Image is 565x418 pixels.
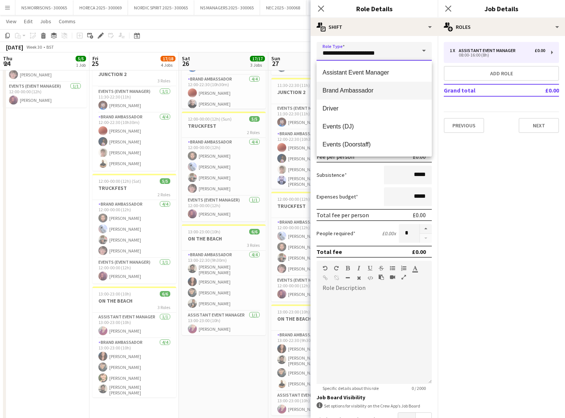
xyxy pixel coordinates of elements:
[270,59,280,68] span: 27
[438,4,565,13] h3: Job Details
[92,174,176,284] app-job-card: 12:00-00:00 (12h) (Sat)5/5TRUCKFEST2 RolesBrand Ambassador4/412:00-00:00 (12h)[PERSON_NAME][PERSO...
[277,309,310,315] span: 13:00-23:00 (10h)
[390,274,395,280] button: Insert video
[271,391,355,417] app-card-role: Assistant Event Manager1/113:00-23:00 (10h)[PERSON_NAME]
[345,265,350,271] button: Bold
[311,18,438,36] div: Shift
[367,275,373,281] button: HTML Code
[160,291,170,297] span: 6/6
[37,16,54,26] a: Jobs
[92,297,176,304] h3: ON THE BEACH
[76,62,86,68] div: 1 Job
[181,59,190,68] span: 26
[317,385,385,391] span: Specific details about this role
[247,242,260,248] span: 3 Roles
[92,55,98,62] span: Fri
[128,0,194,15] button: NORDIC SPIRIT 2025 - 300065
[444,118,484,133] button: Previous
[76,56,86,61] span: 5/5
[413,211,426,219] div: £0.00
[250,56,265,61] span: 17/17
[323,105,426,112] span: Driver
[158,78,170,84] span: 3 Roles
[92,185,176,191] h3: TRUCKFEST
[182,138,266,196] app-card-role: Brand Ambassador4/412:00-00:00 (12h)[PERSON_NAME][PERSON_NAME][PERSON_NAME][PERSON_NAME]
[92,113,176,171] app-card-role: Brand Ambassador4/412:00-22:30 (10h30m)[PERSON_NAME][PERSON_NAME][PERSON_NAME][PERSON_NAME]
[277,82,310,88] span: 11:30-22:30 (11h)
[382,230,396,237] div: £0.00 x
[6,43,23,51] div: [DATE]
[444,84,523,96] td: Grand total
[40,18,51,25] span: Jobs
[317,172,347,178] label: Subsistence
[182,251,266,311] app-card-role: Brand Ambassador4/413:00-22:30 (9h30m)[PERSON_NAME] [PERSON_NAME][PERSON_NAME][PERSON_NAME][PERSO...
[21,16,36,26] a: Edit
[367,265,373,271] button: Underline
[260,0,306,15] button: NEC 2025 - 300068
[271,130,355,201] app-card-role: Brand Ambassador5/512:00-22:30 (10h30m)[PERSON_NAME][PERSON_NAME][PERSON_NAME][PERSON_NAME] Ul [P...
[323,123,426,130] span: Events (DJ)
[2,59,12,68] span: 24
[3,82,87,107] app-card-role: Events (Event Manager)1/112:00-00:00 (12h)[PERSON_NAME]
[98,291,131,297] span: 13:00-23:00 (10h)
[412,248,426,255] div: £0.00
[271,276,355,302] app-card-role: Events (Event Manager)1/112:00-00:00 (12h)[PERSON_NAME]
[161,56,175,61] span: 17/18
[158,305,170,310] span: 3 Roles
[306,0,360,15] button: INDIGO 2025 - 300070
[92,60,176,171] app-job-card: 11:30-22:30 (11h)6/6JUNCTION 23 RolesAssistant Event Manager1/111:30-22:30 (11h)[PERSON_NAME]Even...
[161,62,175,68] div: 4 Jobs
[271,192,355,302] app-job-card: 12:00-00:00 (12h) (Mon)5/5TRUCKFEST2 RolesBrand Ambassador4/412:00-00:00 (12h)[PERSON_NAME][PERSO...
[249,116,260,122] span: 5/5
[271,104,355,130] app-card-role: Events (Event Manager)1/111:30-22:30 (11h)[PERSON_NAME]
[535,48,545,53] div: £0.00
[182,224,266,335] app-job-card: 13:00-23:00 (10h)6/6ON THE BEACH3 RolesBrand Ambassador4/413:00-22:30 (9h30m)[PERSON_NAME] [PERSO...
[379,274,384,280] button: Paste as plain text
[3,55,12,62] span: Thu
[450,53,545,57] div: 08:00-16:00 (8h)
[194,0,260,15] button: NS MANAGERS 2025 - 300065
[323,87,426,94] span: Brand Ambassador
[158,192,170,197] span: 2 Roles
[317,193,358,200] label: Expenses budget
[92,338,176,399] app-card-role: Brand Ambassador4/413:00-23:00 (10h)[PERSON_NAME][PERSON_NAME][PERSON_NAME][PERSON_NAME] [PERSON_...
[271,78,355,189] app-job-card: 11:30-22:30 (11h)6/6JUNCTION 22 RolesEvents (Event Manager)1/111:30-22:30 (11h)[PERSON_NAME]Brand...
[271,218,355,276] app-card-role: Brand Ambassador4/412:00-00:00 (12h)[PERSON_NAME][PERSON_NAME][PERSON_NAME][PERSON_NAME]
[182,196,266,221] app-card-role: Events (Event Manager)1/112:00-00:00 (12h)[PERSON_NAME]
[406,385,432,391] span: 0 / 2000
[271,305,355,415] app-job-card: 13:00-23:00 (10h)6/6ON THE BEACH3 RolesBrand Ambassador4/413:00-22:30 (9h30m)[PERSON_NAME][PERSON...
[160,178,170,184] span: 5/5
[92,258,176,284] app-card-role: Events (Event Manager)1/112:00-00:00 (12h)[PERSON_NAME]
[317,153,354,160] div: Fee per person
[438,18,565,36] div: Roles
[277,196,322,202] span: 12:00-00:00 (12h) (Mon)
[182,75,266,133] app-card-role: Brand Ambassador4/412:00-22:30 (10h30m)[PERSON_NAME][PERSON_NAME]
[25,44,43,50] span: Week 30
[412,265,418,271] button: Text Color
[271,203,355,209] h3: TRUCKFEST
[182,311,266,336] app-card-role: Assistant Event Manager1/113:00-23:00 (10h)[PERSON_NAME]
[6,18,16,25] span: View
[317,211,369,219] div: Total fee per person
[323,265,328,271] button: Undo
[24,18,33,25] span: Edit
[92,87,176,113] app-card-role: Events (Event Manager)1/111:30-22:30 (11h)[PERSON_NAME]
[334,265,339,271] button: Redo
[444,66,559,81] button: Add role
[317,394,432,401] h3: Job Board Visibility
[317,402,432,409] div: Set options for visibility on the Crew App’s Job Board
[247,130,260,135] span: 2 Roles
[91,59,98,68] span: 25
[56,16,79,26] a: Comms
[92,200,176,258] app-card-role: Brand Ambassador4/412:00-00:00 (12h)[PERSON_NAME][PERSON_NAME][PERSON_NAME][PERSON_NAME]
[519,118,559,133] button: Next
[401,265,406,271] button: Ordered List
[98,178,141,184] span: 12:00-00:00 (12h) (Sat)
[92,287,176,397] app-job-card: 13:00-23:00 (10h)6/6ON THE BEACH3 RolesAssistant Event Manager1/113:00-23:00 (10h)[PERSON_NAME]Br...
[182,112,266,221] app-job-card: 12:00-00:00 (12h) (Sun)5/5TRUCKFEST2 RolesBrand Ambassador4/412:00-00:00 (12h)[PERSON_NAME][PERSO...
